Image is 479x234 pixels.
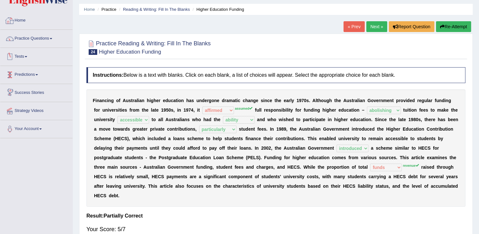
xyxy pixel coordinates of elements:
[289,107,291,113] b: t
[431,107,432,113] b: t
[419,98,421,103] b: e
[0,84,72,100] a: Success Stories
[93,72,123,78] b: Instructions:
[257,117,260,122] b: a
[137,98,138,103] b: l
[99,117,101,122] b: i
[287,107,288,113] b: l
[332,107,334,113] b: e
[153,117,156,122] b: o
[427,98,428,103] b: l
[290,98,292,103] b: l
[209,117,211,122] b: d
[96,98,97,103] b: i
[203,117,206,122] b: h
[114,107,116,113] b: r
[229,98,232,103] b: m
[281,107,282,113] b: i
[97,98,99,103] b: n
[437,107,441,113] b: m
[299,98,301,103] b: 9
[403,107,405,113] b: t
[118,107,119,113] b: i
[436,21,471,32] button: Re-Attempt
[168,98,171,103] b: u
[177,117,180,122] b: a
[406,98,407,103] b: i
[103,117,106,122] b: e
[104,98,107,103] b: c
[154,98,156,103] b: h
[159,98,160,103] b: r
[215,117,218,122] b: h
[147,98,150,103] b: h
[256,107,259,113] b: u
[409,107,410,113] b: t
[162,117,163,122] b: l
[357,98,359,103] b: l
[304,98,306,103] b: 0
[138,98,139,103] b: i
[279,98,281,103] b: e
[421,107,423,113] b: e
[180,117,181,122] b: l
[379,98,380,103] b: r
[353,107,354,113] b: i
[233,98,235,103] b: a
[102,98,105,103] b: n
[318,98,321,103] b: h
[235,107,253,110] sup: assumed
[126,98,129,103] b: u
[297,107,300,113] b: o
[161,107,164,113] b: 1
[425,107,428,113] b: s
[178,107,181,113] b: n
[192,98,194,103] b: s
[99,98,102,103] b: a
[173,98,176,103] b: a
[109,107,111,113] b: v
[334,98,336,103] b: t
[105,107,108,113] b: n
[124,107,127,113] b: s
[355,98,357,103] b: a
[343,107,346,113] b: u
[106,117,107,122] b: r
[253,98,256,103] b: g
[158,117,161,122] b: a
[205,98,207,103] b: e
[163,98,165,103] b: e
[389,98,392,103] b: n
[317,107,320,113] b: g
[177,107,178,113] b: i
[202,98,205,103] b: d
[260,107,262,113] b: l
[362,98,365,103] b: n
[250,98,253,103] b: n
[419,107,421,113] b: f
[329,98,332,103] b: h
[346,107,349,113] b: c
[255,107,256,113] b: f
[101,117,103,122] b: v
[282,107,285,113] b: b
[102,107,105,113] b: u
[112,117,115,122] b: y
[86,67,465,83] h4: Below is a text with blanks. Click on each blank, a list of choices will appear. Select the appro...
[238,98,240,103] b: c
[133,98,134,103] b: r
[136,107,139,113] b: m
[274,98,276,103] b: t
[374,98,376,103] b: v
[414,107,417,113] b: n
[181,98,184,103] b: n
[264,98,267,103] b: n
[285,107,287,113] b: i
[197,107,198,113] b: i
[268,107,271,113] b: s
[343,21,364,32] a: « Prev
[326,107,329,113] b: g
[359,98,360,103] b: i
[119,98,121,103] b: f
[410,107,411,113] b: i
